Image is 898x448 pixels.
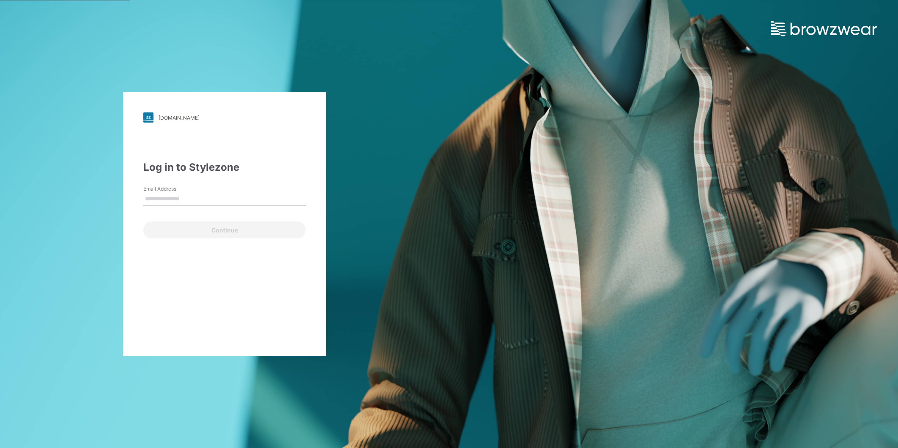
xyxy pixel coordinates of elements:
div: [DOMAIN_NAME] [159,115,200,121]
label: Email Address [143,185,203,193]
div: Log in to Stylezone [143,160,306,175]
img: stylezone-logo.562084cfcfab977791bfbf7441f1a819.svg [143,112,153,123]
img: browzwear-logo.e42bd6dac1945053ebaf764b6aa21510.svg [771,21,877,36]
a: [DOMAIN_NAME] [143,112,306,123]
